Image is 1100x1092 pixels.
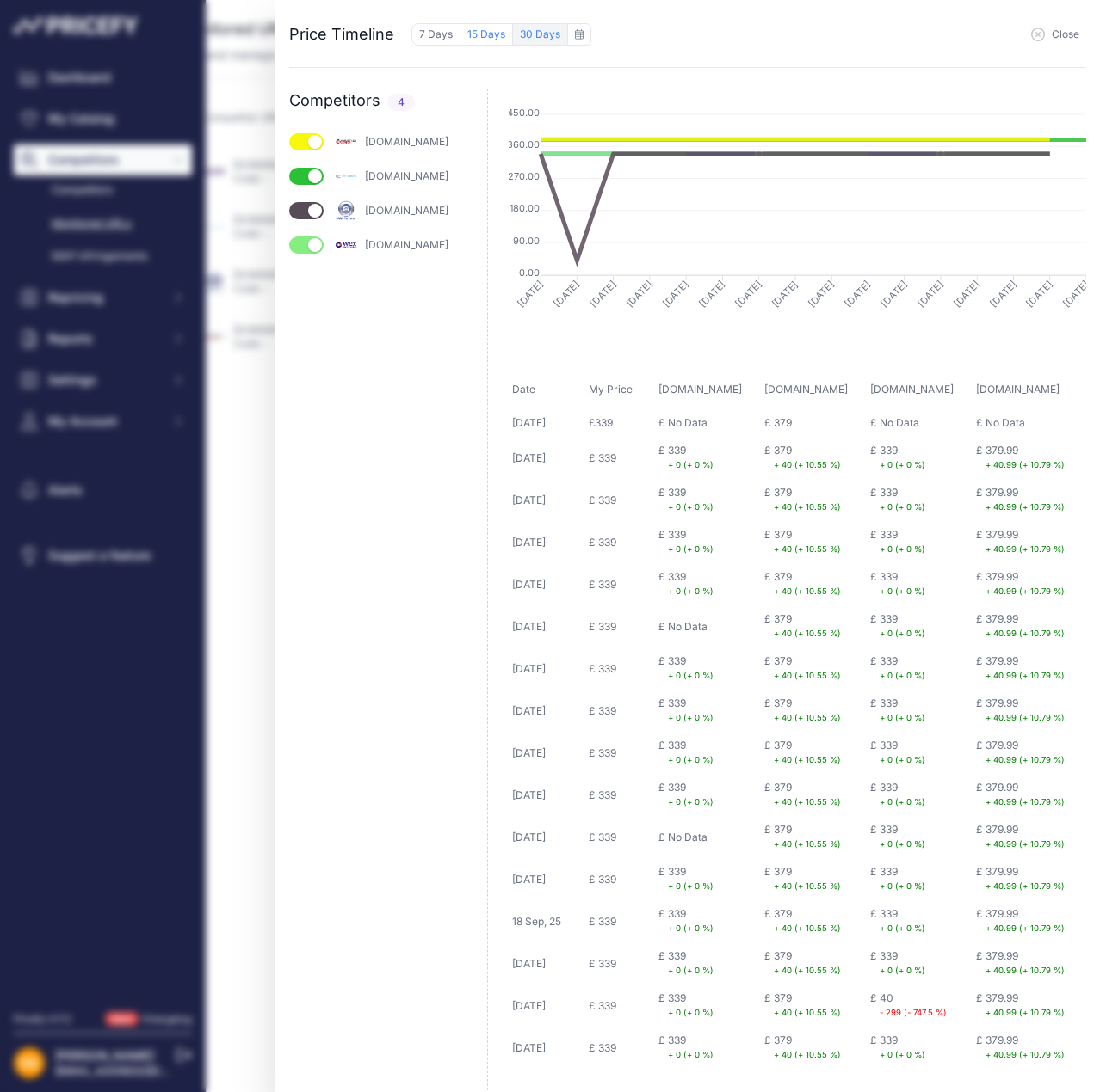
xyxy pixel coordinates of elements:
small: + 40.99 (+ 10.79 %) [986,839,1065,849]
div: 40 [880,991,947,1020]
div: £ [658,865,664,893]
div: £ [589,451,595,465]
div: £ [658,1034,664,1062]
tspan: [DATE] [951,279,982,310]
div: 339 [598,451,616,465]
div: 379 [774,612,841,641]
small: + 40 (+ 10.55 %) [774,881,841,891]
small: + 40 (+ 10.55 %) [774,544,841,554]
div: 339 [880,528,925,556]
button: Close [1031,28,1079,41]
small: + 0 (+ 0 %) [880,713,925,722]
div: 339 [880,949,925,978]
div: 379.99 [986,1034,1065,1062]
div: £ [658,416,664,430]
div: £ [764,528,770,556]
small: + 40.99 (+ 10.79 %) [986,1008,1065,1017]
div: £ [870,991,876,1020]
span: [DOMAIN_NAME] [976,383,1060,396]
div: [DATE] [512,831,546,844]
div: £ [658,444,664,472]
div: 339 [598,1041,616,1055]
div: £ [764,865,770,893]
div: 339 [880,739,925,767]
div: 339 [598,662,616,676]
div: 339 [880,696,925,725]
div: £ [764,612,770,641]
tspan: [DATE] [515,279,546,310]
div: 379 [774,696,841,725]
small: + 40 (+ 10.55 %) [774,839,841,849]
small: + 0 (+ 0 %) [668,1050,714,1059]
div: £ [976,991,982,1020]
span: [DOMAIN_NAME] [870,383,954,396]
small: + 0 (+ 0 %) [668,797,714,807]
div: 339 [880,865,925,893]
div: 339 [668,865,714,893]
div: [DATE] [512,746,546,760]
div: 379 [774,486,841,514]
small: - 299 (- 747.5 %) [880,1008,947,1017]
small: + 0 (+ 0 %) [668,966,714,975]
div: £ [976,865,982,893]
tspan: 360.00 [507,138,540,150]
div: £ [764,949,770,978]
small: + 0 (+ 0 %) [880,923,925,933]
small: + 40 (+ 10.55 %) [774,966,841,975]
small: + 40.99 (+ 10.79 %) [986,671,1065,680]
div: 339 [598,788,616,802]
div: £ [658,831,664,844]
div: £ [589,536,595,549]
tspan: 180.00 [510,202,540,214]
small: + 40 (+ 10.55 %) [774,923,841,933]
div: £ [658,991,664,1020]
div: 379.99 [986,486,1065,514]
div: £ [589,873,595,886]
div: [DATE] [512,451,546,465]
small: + 0 (+ 0 %) [668,755,714,764]
div: Price Timeline [289,22,394,46]
div: £ [976,696,982,725]
div: £ [764,781,770,809]
div: £ [658,486,664,514]
div: 339 [598,746,616,760]
div: 339 [880,781,925,809]
small: + 40.99 (+ 10.79 %) [986,713,1065,722]
div: £ [764,1034,770,1062]
small: + 0 (+ 0 %) [880,502,925,512]
div: £ [976,528,982,556]
tspan: [DATE] [1060,279,1091,310]
div: £ [870,486,876,514]
div: £ [976,1034,982,1062]
div: [DOMAIN_NAME] [365,135,489,149]
div: 339 [598,831,616,844]
small: + 0 (+ 0 %) [880,966,925,975]
div: 339 [668,949,714,978]
div: [DATE] [512,999,546,1013]
div: £ [589,831,595,844]
div: £ [589,1041,595,1055]
div: £ [764,907,770,936]
div: 339 [668,991,714,1020]
tspan: [DATE] [1024,279,1055,310]
div: No Data [880,416,919,430]
small: + 40 (+ 10.55 %) [774,629,841,638]
div: [DATE] [512,1041,546,1055]
div: 339 [668,739,714,767]
div: 379.99 [986,444,1065,472]
div: £ [976,444,982,472]
span: Date [512,383,535,396]
div: 339 [668,444,714,472]
div: £ [870,739,876,767]
small: + 0 (+ 0 %) [880,671,925,680]
div: 339 [598,578,616,592]
div: 339 [668,781,714,809]
div: 379.99 [986,570,1065,598]
div: £ [589,578,595,592]
small: + 0 (+ 0 %) [668,713,714,722]
div: £ [764,739,770,767]
div: 379 [774,444,841,472]
div: 339 [598,494,616,507]
div: £ [976,781,982,809]
div: 379 [774,781,841,809]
